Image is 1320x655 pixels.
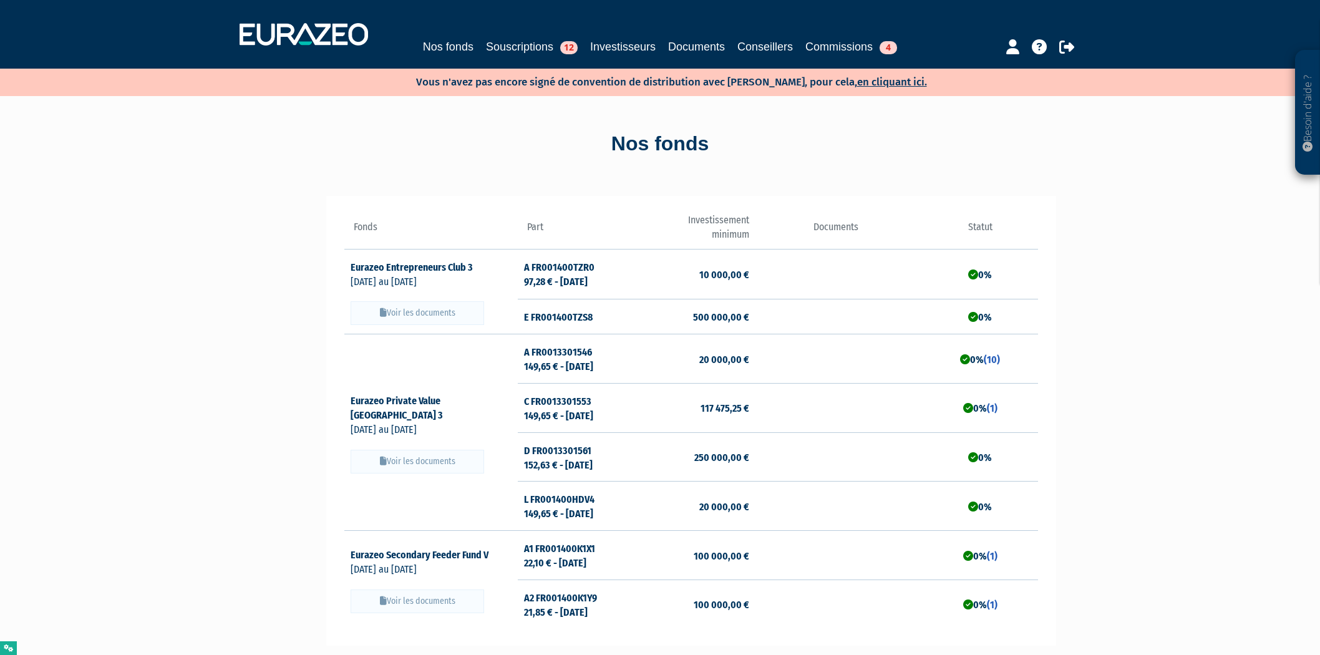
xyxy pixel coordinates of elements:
span: 4 [880,41,897,54]
a: Investisseurs [590,38,656,56]
div: Nos fonds [304,130,1016,158]
td: 0% [923,482,1038,531]
td: 500 000,00 € [633,299,749,334]
td: 10 000,00 € [633,249,749,299]
button: Voir les documents [351,450,484,473]
a: Eurazeo Entrepreneurs Club 3 [351,261,484,273]
a: Eurazeo Secondary Feeder Fund V [351,549,500,561]
td: 0% [923,299,1038,334]
td: 0% [923,334,1038,384]
a: Commissions4 [805,38,897,56]
a: Souscriptions12 [486,38,578,56]
span: 12 [560,41,578,54]
a: (1) [987,402,997,414]
span: [DATE] au [DATE] [351,563,417,575]
td: 0% [923,432,1038,482]
td: 250 000,00 € [633,432,749,482]
td: A1 FR001400K1X1 22,10 € - [DATE] [518,531,633,580]
td: 20 000,00 € [633,334,749,384]
th: Investissement minimum [633,213,749,249]
a: Nos fonds [423,38,473,56]
td: 0% [923,531,1038,580]
a: en cliquant ici. [857,75,927,89]
td: A2 FR001400K1Y9 21,85 € - [DATE] [518,580,633,628]
td: 117 475,25 € [633,384,749,433]
a: Documents [668,38,725,56]
a: (1) [987,599,997,611]
th: Documents [749,213,923,249]
td: A FR001400TZR0 97,28 € - [DATE] [518,249,633,299]
td: C FR0013301553 149,65 € - [DATE] [518,384,633,433]
a: Eurazeo Private Value [GEOGRAPHIC_DATA] 3 [351,395,454,421]
th: Fonds [344,213,518,249]
button: Voir les documents [351,589,484,613]
span: [DATE] au [DATE] [351,276,417,288]
td: 100 000,00 € [633,531,749,580]
td: 20 000,00 € [633,482,749,531]
td: 0% [923,580,1038,628]
span: [DATE] au [DATE] [351,424,417,435]
button: Voir les documents [351,301,484,325]
p: Besoin d'aide ? [1301,57,1315,169]
td: D FR0013301561 152,63 € - [DATE] [518,432,633,482]
p: Vous n'avez pas encore signé de convention de distribution avec [PERSON_NAME], pour cela, [380,72,927,90]
td: 0% [923,384,1038,433]
a: Conseillers [737,38,793,56]
td: L FR001400HDV4 149,65 € - [DATE] [518,482,633,531]
td: E FR001400TZS8 [518,299,633,334]
th: Statut [923,213,1038,249]
td: 100 000,00 € [633,580,749,628]
a: (10) [984,354,1000,366]
th: Part [518,213,633,249]
a: (1) [987,550,997,562]
td: 0% [923,249,1038,299]
img: 1732889491-logotype_eurazeo_blanc_rvb.png [240,23,368,46]
td: A FR0013301546 149,65 € - [DATE] [518,334,633,384]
